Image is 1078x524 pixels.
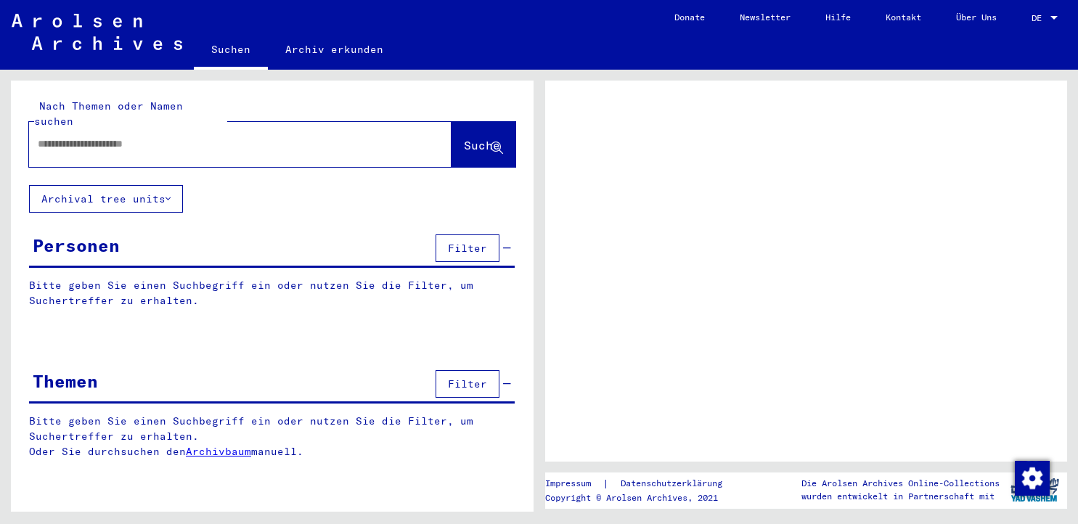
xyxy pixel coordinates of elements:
[448,377,487,390] span: Filter
[29,278,515,308] p: Bitte geben Sie einen Suchbegriff ein oder nutzen Sie die Filter, um Suchertreffer zu erhalten.
[33,368,98,394] div: Themen
[801,477,1000,490] p: Die Arolsen Archives Online-Collections
[1008,472,1062,508] img: yv_logo.png
[29,185,183,213] button: Archival tree units
[186,445,251,458] a: Archivbaum
[545,491,740,504] p: Copyright © Arolsen Archives, 2021
[12,14,182,50] img: Arolsen_neg.svg
[34,99,183,128] mat-label: Nach Themen oder Namen suchen
[464,138,500,152] span: Suche
[33,232,120,258] div: Personen
[436,370,499,398] button: Filter
[609,476,740,491] a: Datenschutzerklärung
[545,476,603,491] a: Impressum
[545,476,740,491] div: |
[452,122,515,167] button: Suche
[29,414,515,459] p: Bitte geben Sie einen Suchbegriff ein oder nutzen Sie die Filter, um Suchertreffer zu erhalten. O...
[801,490,1000,503] p: wurden entwickelt in Partnerschaft mit
[194,32,268,70] a: Suchen
[268,32,401,67] a: Archiv erkunden
[436,234,499,262] button: Filter
[1032,13,1048,23] span: DE
[1015,461,1050,496] img: Zustimmung ändern
[448,242,487,255] span: Filter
